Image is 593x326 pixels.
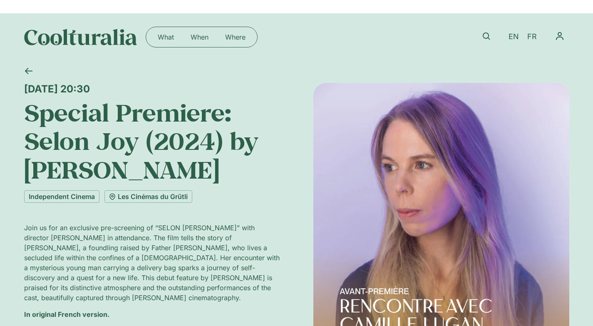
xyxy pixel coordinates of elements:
h1: Special Premiere: Selon Joy (2024) by [PERSON_NAME] [24,98,280,184]
strong: In original French version. [24,310,109,319]
nav: Menu [550,27,569,46]
a: Independent Cinema [24,190,99,203]
a: FR [523,31,541,43]
span: EN [509,32,519,41]
a: EN [504,31,523,43]
div: [DATE] 20:30 [24,83,280,95]
a: Les Cinémas du Grütli [104,190,192,203]
span: FR [527,32,537,41]
a: Where [217,30,254,44]
nav: Menu [149,30,254,44]
button: Menu Toggle [550,27,569,46]
p: Join us for an exclusive pre-screening of “SELON [PERSON_NAME]” with director [PERSON_NAME] in at... [24,223,280,303]
a: When [182,30,217,44]
a: What [149,30,182,44]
